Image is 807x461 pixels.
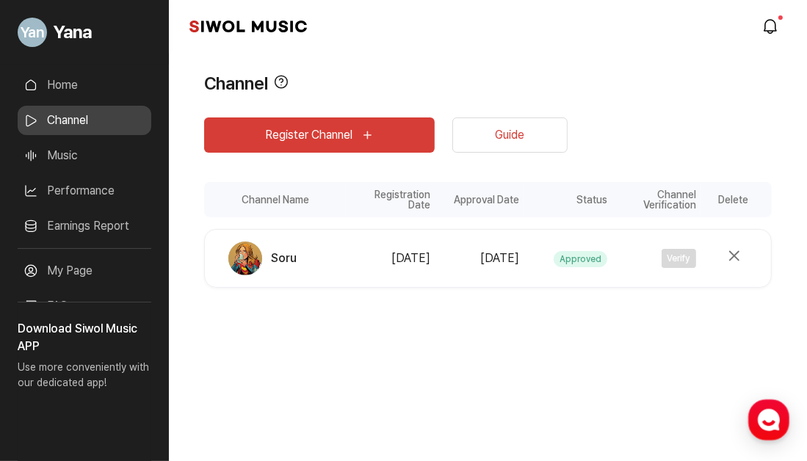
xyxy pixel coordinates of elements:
div: Registration Date [346,182,435,217]
div: Channel Verification [612,182,701,217]
a: Settings [189,339,282,376]
span: Home [37,361,63,373]
div: Status [524,182,612,217]
img: Channel Profile Image [228,242,262,275]
span: Yana [53,19,92,46]
h3: Download Siwol Music APP [18,320,151,355]
h1: Channel [204,70,268,97]
a: My Page [18,256,151,286]
a: Home [18,70,151,100]
a: Performance [18,176,151,206]
a: Home [4,339,97,376]
div: [DATE] [351,250,430,267]
a: Go to My Profile [18,12,151,53]
span: Settings [217,361,253,373]
a: Messages [97,339,189,376]
a: Guide [452,117,568,153]
div: Channel Name [204,182,346,217]
span: Approved [554,251,607,267]
a: FAQ [18,291,151,321]
button: View Tooltip [274,70,289,97]
p: Use more conveniently with our dedicated app! [18,355,151,402]
button: Delete Channel [721,243,748,269]
a: Music [18,141,151,170]
span: Soru [271,250,297,267]
span: Messages [122,362,165,374]
div: [DATE] [439,250,518,267]
a: modal.notifications [757,12,786,41]
div: Delete [701,182,772,217]
button: Register Channel [204,117,435,153]
div: channel [204,182,772,288]
a: Channel [18,106,151,135]
div: Approval Date [435,182,524,217]
a: Earnings Report [18,211,151,241]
